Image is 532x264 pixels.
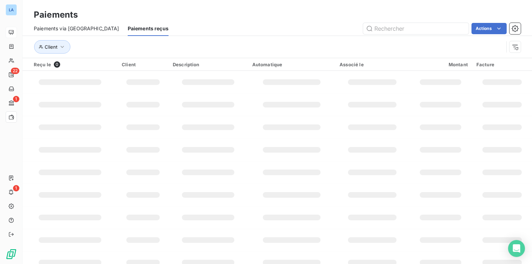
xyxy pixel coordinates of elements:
[6,4,17,16] div: LA
[34,61,113,68] div: Reçu le
[13,96,19,102] span: 1
[122,62,164,67] div: Client
[45,44,57,50] span: Client
[6,248,17,260] img: Logo LeanPay
[508,240,525,257] div: Open Intercom Messenger
[128,25,169,32] span: Paiements reçus
[11,68,19,74] span: 22
[476,62,528,67] div: Facture
[173,62,244,67] div: Description
[13,185,19,191] span: 1
[413,62,468,67] div: Montant
[471,23,507,34] button: Actions
[363,23,469,34] input: Rechercher
[34,40,70,54] button: Client
[340,62,405,67] div: Associé le
[34,8,78,21] h3: Paiements
[252,62,331,67] div: Automatique
[34,25,119,32] span: Paiements via [GEOGRAPHIC_DATA]
[54,61,60,68] span: 0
